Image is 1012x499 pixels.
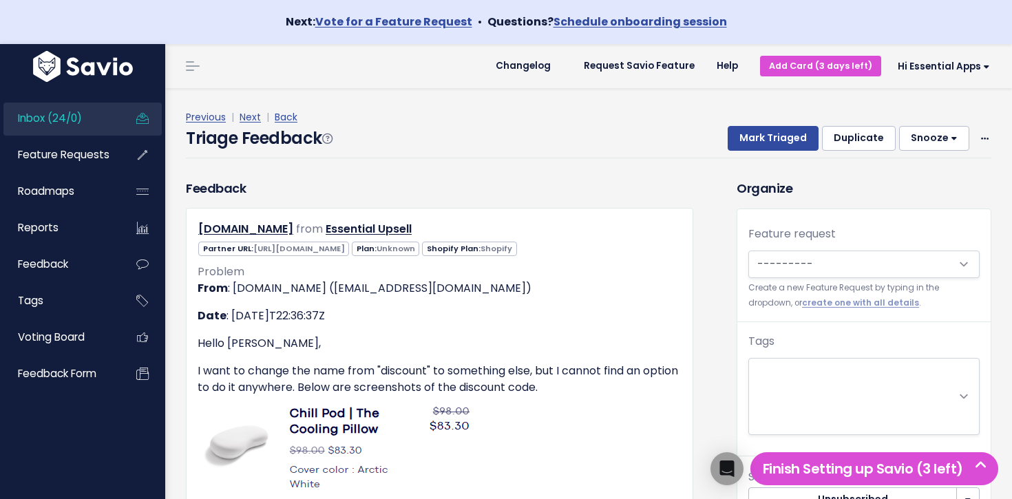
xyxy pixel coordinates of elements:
[748,333,774,350] label: Tags
[18,330,85,344] span: Voting Board
[748,469,812,485] span: Subscribers
[822,126,896,151] button: Duplicate
[573,56,706,76] a: Request Savio Feature
[296,221,323,237] span: from
[898,61,990,72] span: Hi Essential Apps
[3,321,114,353] a: Voting Board
[710,452,744,485] div: Open Intercom Messenger
[18,293,43,308] span: Tags
[253,243,345,254] span: [URL][DOMAIN_NAME]
[198,264,244,279] span: Problem
[275,110,297,124] a: Back
[286,14,472,30] strong: Next:
[18,184,74,198] span: Roadmaps
[18,257,68,271] span: Feedback
[481,243,512,254] span: Shopify
[757,458,992,479] h5: Finish Setting up Savio (3 left)
[3,358,114,390] a: Feedback form
[487,14,727,30] strong: Questions?
[737,179,991,198] h3: Organize
[352,242,419,256] span: Plan:
[18,220,59,235] span: Reports
[377,243,415,254] span: Unknown
[198,308,682,324] p: : [DATE]T22:36:37Z
[198,280,682,297] p: : [DOMAIN_NAME] ([EMAIL_ADDRESS][DOMAIN_NAME])
[198,280,228,296] strong: From
[802,297,919,308] a: create one with all details
[240,110,261,124] a: Next
[198,242,349,256] span: Partner URL:
[3,176,114,207] a: Roadmaps
[198,221,293,237] a: [DOMAIN_NAME]
[3,103,114,134] a: Inbox (24/0)
[186,126,332,151] h4: Triage Feedback
[18,366,96,381] span: Feedback form
[264,110,272,124] span: |
[3,139,114,171] a: Feature Requests
[554,14,727,30] a: Schedule onboarding session
[760,56,881,76] a: Add Card (3 days left)
[30,51,136,82] img: logo-white.9d6f32f41409.svg
[315,14,472,30] a: Vote for a Feature Request
[198,308,226,323] strong: Date
[748,226,836,242] label: Feature request
[881,56,1001,77] a: Hi Essential Apps
[496,61,551,71] span: Changelog
[3,285,114,317] a: Tags
[899,126,969,151] button: Snooze
[3,248,114,280] a: Feedback
[229,110,237,124] span: |
[748,281,980,310] small: Create a new Feature Request by typing in the dropdown, or .
[478,14,482,30] span: •
[3,212,114,244] a: Reports
[186,179,246,198] h3: Feedback
[706,56,749,76] a: Help
[18,111,82,125] span: Inbox (24/0)
[198,335,682,352] p: Hello [PERSON_NAME],
[728,126,819,151] button: Mark Triaged
[186,110,226,124] a: Previous
[422,242,516,256] span: Shopify Plan:
[326,221,412,237] a: Essential Upsell
[18,147,109,162] span: Feature Requests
